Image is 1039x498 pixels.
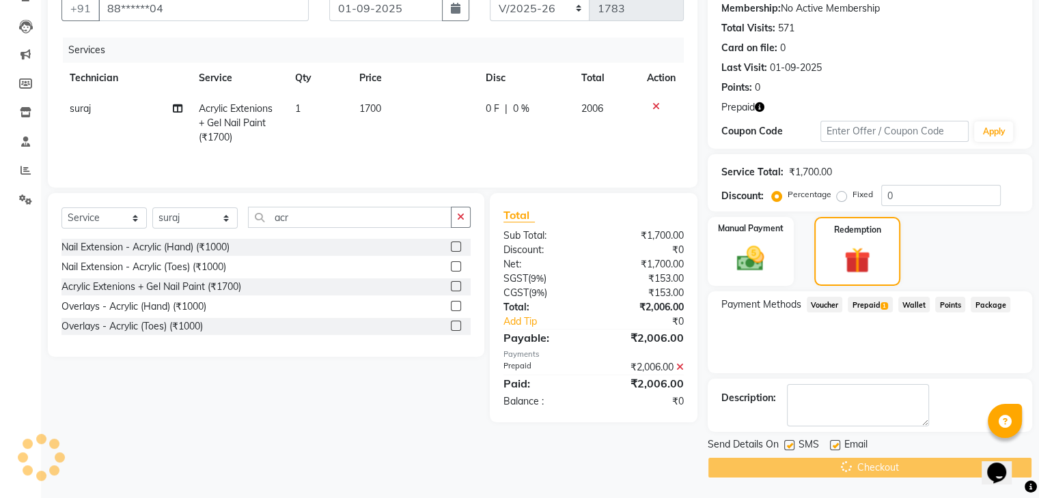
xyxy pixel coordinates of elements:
label: Manual Payment [718,222,784,235]
span: Package [971,297,1010,312]
th: Service [190,63,287,93]
span: Wallet [898,297,930,312]
div: Nail Extension - Acrylic (Toes) (₹1000) [61,260,226,274]
div: Points: [721,80,752,95]
div: Payable: [493,329,594,346]
span: 2006 [581,102,603,115]
div: Sub Total: [493,229,594,243]
span: 9% [531,287,544,298]
div: 571 [778,21,794,35]
div: Nail Extension - Acrylic (Hand) (₹1000) [61,240,230,254]
span: Voucher [807,297,843,312]
div: 0 [780,41,786,55]
div: Total Visits: [721,21,775,35]
div: Total: [493,300,594,314]
div: ₹1,700.00 [594,229,694,243]
div: Card on file: [721,41,777,55]
div: ₹2,006.00 [594,300,694,314]
div: 0 [755,80,760,95]
div: Balance : [493,394,594,409]
label: Percentage [788,188,831,201]
div: ₹153.00 [594,286,694,300]
span: SGST [503,272,528,284]
div: ₹1,700.00 [789,165,832,179]
span: Prepaid [721,100,755,115]
span: 1 [881,302,888,310]
div: Last Visit: [721,61,767,75]
span: Email [844,437,868,454]
div: No Active Membership [721,1,1019,16]
div: 01-09-2025 [770,61,822,75]
span: 9% [531,273,544,284]
th: Price [351,63,477,93]
button: Apply [974,121,1013,142]
div: ₹0 [610,314,693,329]
div: ( ) [493,272,594,286]
div: Acrylic Extenions + Gel Nail Paint (₹1700) [61,280,241,294]
img: _gift.svg [836,244,878,276]
div: Overlays - Acrylic (Toes) (₹1000) [61,319,203,334]
span: suraj [70,102,91,115]
span: SMS [799,437,819,454]
div: Prepaid [493,360,594,375]
div: Description: [721,391,776,405]
th: Disc [477,63,574,93]
div: ₹2,006.00 [594,329,694,346]
input: Enter Offer / Coupon Code [820,121,969,142]
span: Acrylic Extenions + Gel Nail Paint (₹1700) [198,102,272,143]
div: ₹2,006.00 [594,360,694,375]
a: Add Tip [493,314,610,329]
div: Membership: [721,1,781,16]
span: 0 F [486,102,499,116]
span: 0 % [513,102,529,116]
div: Discount: [493,243,594,257]
iframe: chat widget [982,443,1025,484]
span: Points [935,297,965,312]
div: ₹0 [594,394,694,409]
th: Total [573,63,638,93]
input: Search or Scan [248,207,452,228]
div: Discount: [721,189,764,203]
span: 1 [295,102,301,115]
div: Paid: [493,375,594,392]
span: Total [503,208,535,222]
th: Action [639,63,684,93]
span: Send Details On [708,437,779,454]
span: CGST [503,287,529,299]
div: Payments [503,349,684,360]
div: Service Total: [721,165,784,179]
div: ₹0 [594,243,694,257]
span: | [505,102,508,116]
th: Qty [287,63,351,93]
div: ₹153.00 [594,272,694,286]
span: 1700 [359,102,381,115]
div: Overlays - Acrylic (Hand) (₹1000) [61,299,206,314]
div: ₹2,006.00 [594,375,694,392]
label: Fixed [853,188,873,201]
div: ₹1,700.00 [594,257,694,272]
div: Net: [493,257,594,272]
span: Payment Methods [721,297,801,312]
img: _cash.svg [728,243,773,274]
div: Coupon Code [721,124,820,138]
div: Services [63,38,694,63]
div: ( ) [493,286,594,300]
label: Redemption [834,224,881,236]
th: Technician [61,63,190,93]
span: Prepaid [848,297,892,312]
